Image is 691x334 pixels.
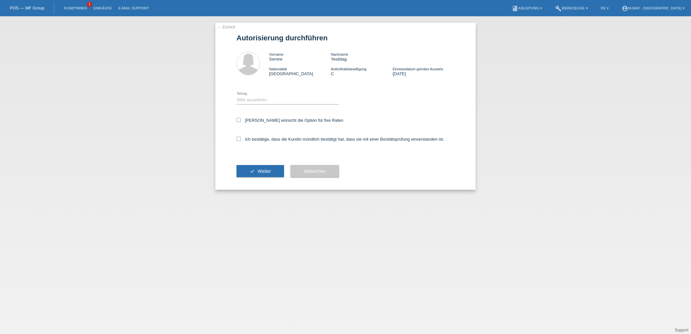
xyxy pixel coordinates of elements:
div: Semire [269,52,331,62]
span: Vorname [269,52,283,56]
span: Einreisedatum gemäss Ausweis [393,67,443,71]
span: Nationalität [269,67,287,71]
a: Kund*innen [61,6,90,10]
label: [PERSON_NAME] wünscht die Option für fixe Raten [237,118,343,123]
div: [DATE] [393,66,454,76]
i: book [512,5,518,12]
i: check [250,169,255,174]
i: build [555,5,562,12]
span: Weiter [258,169,271,174]
a: DE ▾ [598,6,612,10]
span: 1 [87,2,92,7]
i: account_circle [622,5,628,12]
span: Aufenthaltsbewilligung [331,67,366,71]
div: Yesildag [331,52,393,62]
a: E-Mail Support [115,6,152,10]
span: Abbrechen [304,169,326,174]
span: Nachname [331,52,348,56]
a: Support [675,328,688,332]
a: account_circlem-way - [GEOGRAPHIC_DATA] ▾ [618,6,688,10]
label: Ich bestätige, dass die Kundin mündlich bestätigt hat, dass sie mit einer Bonitätsprüfung einvers... [237,137,444,142]
a: ← Zurück [217,24,235,29]
div: [GEOGRAPHIC_DATA] [269,66,331,76]
div: C [331,66,393,76]
button: Abbrechen [291,165,339,177]
h1: Autorisierung durchführen [237,34,454,42]
a: Einkäufe [90,6,115,10]
a: bookAnleitung ▾ [508,6,545,10]
a: POS — MF Group [10,6,44,10]
button: check Weiter [237,165,284,177]
a: buildWerkzeuge ▾ [552,6,591,10]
